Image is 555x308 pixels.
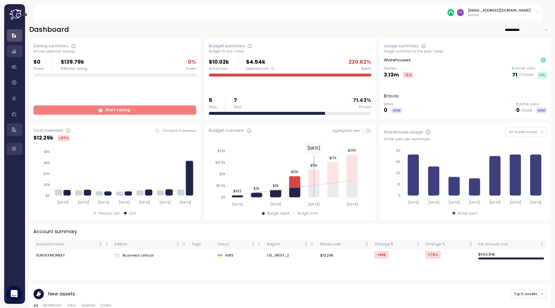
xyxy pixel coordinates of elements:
[180,200,191,204] tspan: [DATE]
[408,200,419,204] tspan: [DATE]
[510,200,522,204] tspan: [DATE]
[209,49,372,54] div: Budget for this 7 days
[119,200,130,204] tspan: [DATE]
[217,149,225,153] tspan: $22k
[115,241,174,247] div: Edition
[384,137,547,141] div: Active users per warehouse
[348,148,356,152] tspan: $20k
[209,96,217,105] p: 5
[511,289,547,299] button: Top 5 assets
[46,194,50,198] tspan: $0
[246,58,275,67] p: $4.54k
[246,67,269,71] span: Expected cost
[215,240,265,249] th: CloudNot sorted
[426,241,467,247] div: Change %
[399,194,401,198] tspan: 0
[61,67,87,71] div: Potential saving
[428,200,440,204] tspan: [DATE]
[270,202,281,206] tspan: [DATE]
[192,241,212,247] div: Tags
[163,129,196,133] p: Compare to previous
[458,211,478,216] div: Active users
[123,253,154,258] span: Business critical
[469,242,473,247] div: Not sorted
[310,163,317,167] tspan: $13k
[515,66,535,71] p: Active users
[160,200,171,204] tspan: [DATE]
[216,184,225,188] tspan: $5.5k
[267,241,303,247] div: Region
[392,107,402,113] div: NEW
[516,106,520,115] p: 0
[308,145,321,151] text: [DATE]
[267,211,290,216] div: Budget spent
[48,290,75,298] p: New assets
[129,211,136,216] div: Cost
[304,242,308,247] div: Not sorted
[384,106,387,115] p: 0
[423,240,475,249] th: Change %Not sorted
[506,127,547,137] button: All warehouses
[449,200,460,204] tspan: [DATE]
[265,240,318,249] th: RegionNot sorted
[403,72,413,78] div: -6 %
[251,242,255,247] div: Not sorted
[188,58,196,67] p: 0 %
[531,200,542,204] tspan: [DATE]
[217,253,262,258] div: AWS
[519,102,539,106] p: Active users
[232,202,243,206] tspan: [DATE]
[396,160,401,164] tspan: 45
[33,58,44,67] p: $0
[209,58,229,67] p: $10.02k
[81,303,95,307] span: Queries
[6,286,22,302] div: Open Intercom Messenger
[478,241,539,247] div: Est. Annual cost
[397,171,401,175] tspan: 30
[384,129,423,135] div: Warehouse usage
[233,189,242,193] tspan: $922
[308,202,320,206] tspan: [DATE]
[33,240,112,249] th: Account nameNot sorted
[384,102,402,106] p: Views
[101,303,111,307] span: Users
[329,156,337,160] tspan: $17k
[519,73,533,77] p: / 270 total
[33,304,38,307] span: All
[43,303,62,307] span: Worfklows
[372,240,423,249] th: Change $Not sorted
[234,96,242,105] p: 7
[112,240,189,249] th: EditionNot sorted
[61,58,87,67] p: $139.79k
[447,9,454,16] img: 687cba7b7af778e9efcde14e.PNG
[33,49,196,54] div: Annual potential savings
[33,105,196,115] a: Start saving
[416,242,420,247] div: Not sorted
[44,161,50,165] tspan: $6k
[457,9,464,16] img: d8f3371d50c36e321b0eb15bc94ec64c
[67,303,76,307] span: Jobs
[43,172,50,176] tspan: $4k
[320,241,364,247] div: Period cost
[21,12,29,17] button: Expand navigation
[318,249,372,262] td: $13.29k
[291,170,298,174] tspan: $10k
[219,172,225,176] tspan: $11k
[396,149,401,153] tspan: 60
[538,72,547,78] div: +1 %
[33,67,44,71] div: Saved
[105,106,130,114] span: Start saving
[217,241,250,247] div: Cloud
[175,242,180,247] div: Not sorted
[468,8,531,13] div: [EMAIL_ADDRESS][DOMAIN_NAME]
[490,200,501,204] tspan: [DATE]
[476,240,547,249] th: Est. Annual costNot sorted
[33,228,77,235] p: Account summary
[384,43,418,49] div: Usage summary
[209,67,229,71] div: Actual cost
[476,249,547,262] td: $ 692.84k
[426,251,441,258] div: +76 %
[536,107,547,113] div: NEW
[234,105,242,109] div: Days
[384,49,547,54] div: Usage summary for the past 7 days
